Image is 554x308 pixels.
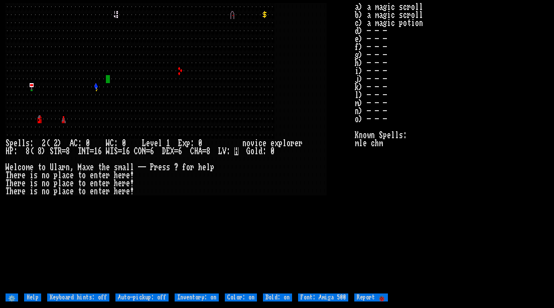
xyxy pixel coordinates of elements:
[6,171,10,179] div: T
[90,147,94,155] div: =
[70,163,74,171] div: ,
[34,187,38,195] div: s
[54,147,58,155] div: T
[78,171,82,179] div: t
[86,163,90,171] div: x
[122,187,126,195] div: r
[122,171,126,179] div: r
[47,293,109,301] input: Keyboard hints: off
[138,147,142,155] div: O
[38,163,42,171] div: t
[46,187,50,195] div: o
[78,163,82,171] div: M
[90,171,94,179] div: e
[46,171,50,179] div: o
[126,171,130,179] div: e
[30,163,34,171] div: e
[254,147,258,155] div: l
[190,147,194,155] div: C
[146,139,150,147] div: e
[14,187,18,195] div: e
[150,163,154,171] div: P
[86,139,90,147] div: 0
[62,187,66,195] div: a
[6,187,10,195] div: T
[110,139,114,147] div: C
[114,179,118,187] div: h
[90,179,94,187] div: e
[66,187,70,195] div: c
[262,147,266,155] div: :
[62,179,66,187] div: a
[42,187,46,195] div: n
[114,147,118,155] div: S
[18,139,22,147] div: l
[114,163,118,171] div: s
[82,163,86,171] div: a
[54,179,58,187] div: p
[142,147,146,155] div: N
[206,147,210,155] div: 8
[70,139,74,147] div: A
[126,147,130,155] div: 6
[10,179,14,187] div: h
[66,147,70,155] div: 8
[175,293,219,301] input: Inventory: on
[102,163,106,171] div: h
[26,139,30,147] div: s
[6,147,10,155] div: H
[262,139,266,147] div: e
[186,139,190,147] div: p
[50,147,54,155] div: S
[78,139,82,147] div: :
[246,139,250,147] div: o
[122,147,126,155] div: 1
[166,147,170,155] div: E
[10,139,14,147] div: p
[46,139,50,147] div: (
[70,187,74,195] div: e
[178,147,182,155] div: 6
[30,171,34,179] div: i
[34,179,38,187] div: s
[94,171,98,179] div: n
[6,139,10,147] div: S
[94,179,98,187] div: n
[14,139,18,147] div: e
[174,147,178,155] div: =
[58,171,62,179] div: l
[26,147,30,155] div: 8
[22,139,26,147] div: l
[90,163,94,171] div: e
[58,187,62,195] div: l
[154,139,158,147] div: e
[242,139,246,147] div: n
[94,187,98,195] div: n
[190,139,194,147] div: :
[58,163,62,171] div: a
[54,163,58,171] div: l
[22,171,26,179] div: e
[30,139,34,147] div: :
[30,179,34,187] div: i
[222,147,226,155] div: V
[226,147,230,155] div: :
[102,187,106,195] div: e
[354,293,388,301] input: Report 🐞
[98,147,102,155] div: 6
[162,147,166,155] div: D
[118,147,122,155] div: =
[82,179,86,187] div: o
[86,147,90,155] div: T
[225,293,257,301] input: Color: on
[246,147,250,155] div: G
[10,147,14,155] div: P
[138,163,142,171] div: -
[174,163,178,171] div: ?
[122,163,126,171] div: a
[82,171,86,179] div: o
[94,147,98,155] div: 1
[250,139,254,147] div: v
[66,163,70,171] div: n
[287,139,291,147] div: o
